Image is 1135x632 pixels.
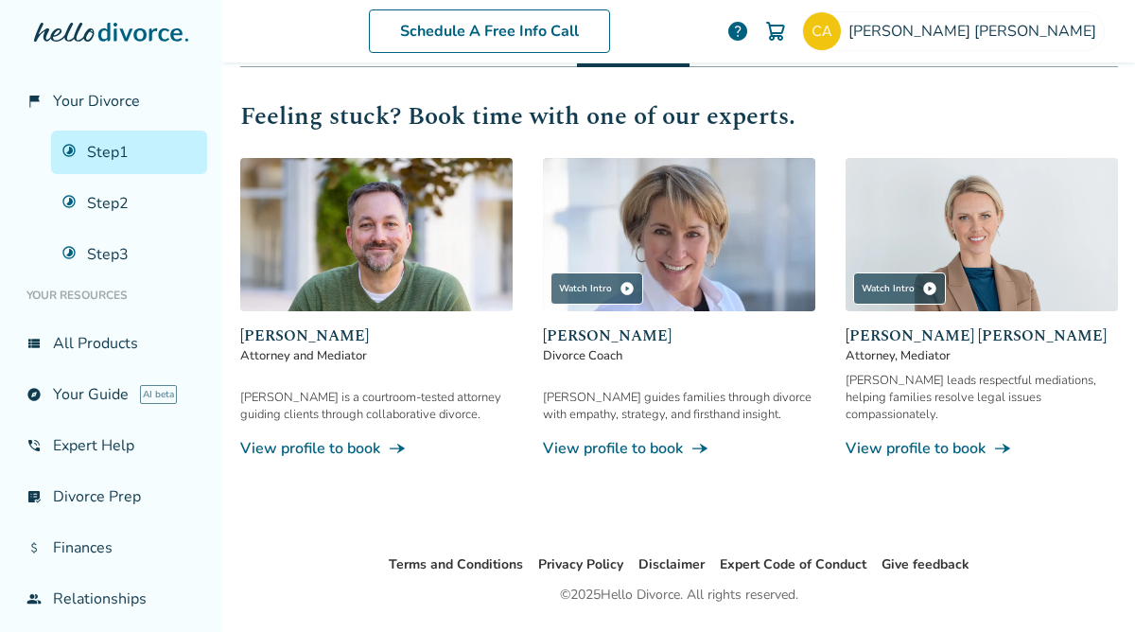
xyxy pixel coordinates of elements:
[638,553,705,576] li: Disclaimer
[240,389,513,423] div: [PERSON_NAME] is a courtroom-tested attorney guiding clients through collaborative divorce.
[389,555,523,573] a: Terms and Conditions
[388,439,407,458] span: line_end_arrow_notch
[690,439,709,458] span: line_end_arrow_notch
[15,424,207,467] a: phone_in_talkExpert Help
[846,347,1118,364] span: Attorney, Mediator
[764,20,787,43] img: Cart
[26,438,42,453] span: phone_in_talk
[848,21,1104,42] span: [PERSON_NAME] [PERSON_NAME]
[51,233,207,276] a: Step3
[26,336,42,351] span: view_list
[15,526,207,570] a: attach_moneyFinances
[51,182,207,225] a: Step2
[26,387,42,402] span: explore
[53,91,140,112] span: Your Divorce
[543,347,815,364] span: Divorce Coach
[1040,541,1135,632] iframe: Chat Widget
[15,373,207,416] a: exploreYour GuideAI beta
[620,281,635,296] span: play_circle
[846,372,1118,423] div: [PERSON_NAME] leads respectful mediations, helping families resolve legal issues compassionately.
[543,438,815,459] a: View profile to bookline_end_arrow_notch
[369,9,610,53] a: Schedule A Free Info Call
[803,12,841,50] img: coriaitken@gmail.com
[993,439,1012,458] span: line_end_arrow_notch
[15,79,207,123] a: flag_2Your Divorce
[882,553,969,576] li: Give feedback
[538,555,623,573] a: Privacy Policy
[15,475,207,518] a: list_alt_checkDivorce Prep
[240,97,1118,135] h2: Feeling stuck? Book time with one of our experts.
[51,131,207,174] a: Step1
[543,325,815,347] span: [PERSON_NAME]
[846,325,1118,347] span: [PERSON_NAME] [PERSON_NAME]
[240,325,513,347] span: [PERSON_NAME]
[720,555,866,573] a: Expert Code of Conduct
[240,347,513,364] span: Attorney and Mediator
[922,281,937,296] span: play_circle
[26,94,42,109] span: flag_2
[140,385,177,404] span: AI beta
[550,272,643,305] div: Watch Intro
[26,591,42,606] span: group
[15,276,207,314] li: Your Resources
[26,540,42,555] span: attach_money
[853,272,946,305] div: Watch Intro
[240,438,513,459] a: View profile to bookline_end_arrow_notch
[846,158,1118,311] img: Melissa Wheeler Hoff
[846,438,1118,459] a: View profile to bookline_end_arrow_notch
[15,577,207,621] a: groupRelationships
[543,389,815,423] div: [PERSON_NAME] guides families through divorce with empathy, strategy, and firsthand insight.
[726,20,749,43] a: help
[26,489,42,504] span: list_alt_check
[240,158,513,311] img: Neil Forester
[543,158,815,311] img: Kim Goodman
[560,584,798,606] div: © 2025 Hello Divorce. All rights reserved.
[15,322,207,365] a: view_listAll Products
